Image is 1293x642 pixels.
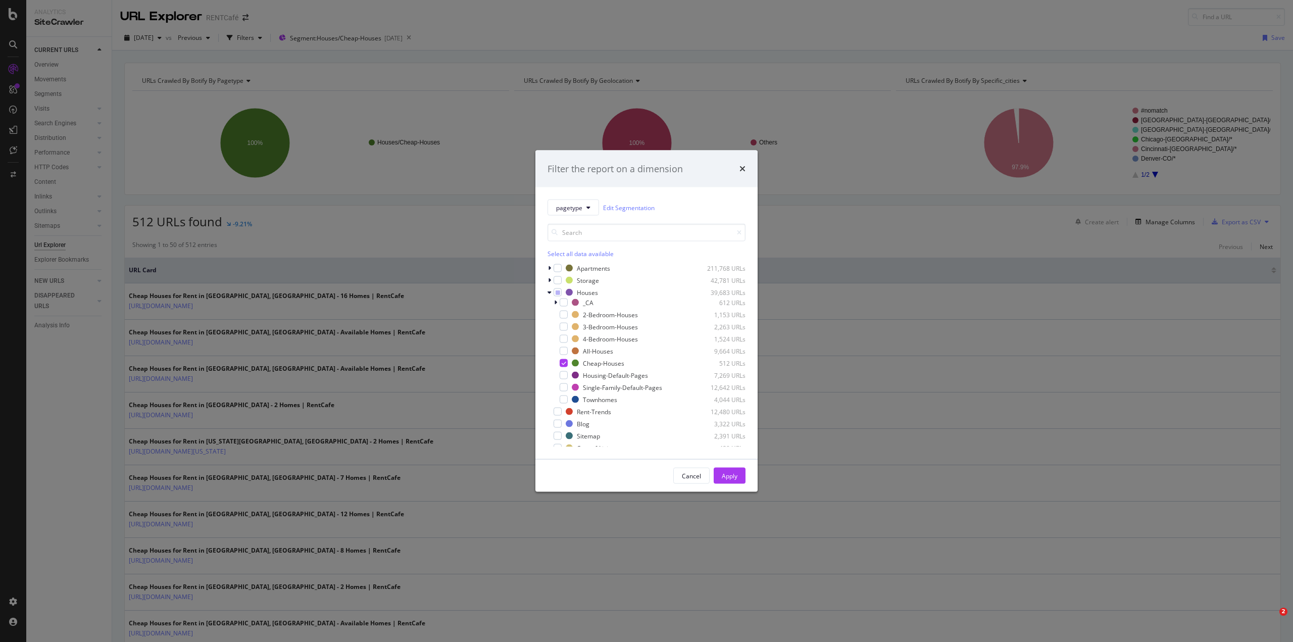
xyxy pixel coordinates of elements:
a: Edit Segmentation [603,202,655,213]
div: 4,044 URLs [696,395,745,404]
div: 42,781 URLs [696,276,745,284]
input: Search [548,224,745,241]
div: Cancel [682,471,701,480]
div: Housing-Default-Pages [583,371,648,379]
div: Select all data available [548,250,745,258]
div: 3,322 URLs [696,419,745,428]
button: Apply [714,468,745,484]
div: 612 URLs [696,298,745,307]
div: 2-Bedroom-Houses [583,310,638,319]
div: 2,263 URLs [696,322,745,331]
div: 39,683 URLs [696,288,745,297]
div: Cheap-Houses [583,359,624,367]
div: 12,642 URLs [696,383,745,391]
div: Blog [577,419,589,428]
div: Houses [577,288,598,297]
div: Rent-Trends [577,407,611,416]
div: 211,768 URLs [696,264,745,272]
div: _CA [583,298,593,307]
div: 4-Bedroom-Houses [583,334,638,343]
span: pagetype [556,203,582,212]
div: All-Houses [583,347,613,355]
div: 12,480 URLs [696,407,745,416]
div: Apply [722,471,737,480]
div: 7,269 URLs [696,371,745,379]
div: 512 URLs [696,359,745,367]
div: Storage [577,276,599,284]
div: Sitemap [577,431,600,440]
div: Townhomes [583,395,617,404]
div: 9,664 URLs [696,347,745,355]
div: Filter the report on a dimension [548,162,683,175]
div: 2,391 URLs [696,431,745,440]
div: Single-Family-Default-Pages [583,383,662,391]
div: Apartments [577,264,610,272]
iframe: Intercom live chat [1259,608,1283,632]
div: Cost-of-Living [577,443,615,452]
button: Cancel [673,468,710,484]
div: 3-Bedroom-Houses [583,322,638,331]
span: 2 [1279,608,1287,616]
div: times [739,162,745,175]
div: 1,524 URLs [696,334,745,343]
div: 1,153 URLs [696,310,745,319]
div: modal [535,150,758,492]
div: 480 URLs [696,443,745,452]
button: pagetype [548,200,599,216]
